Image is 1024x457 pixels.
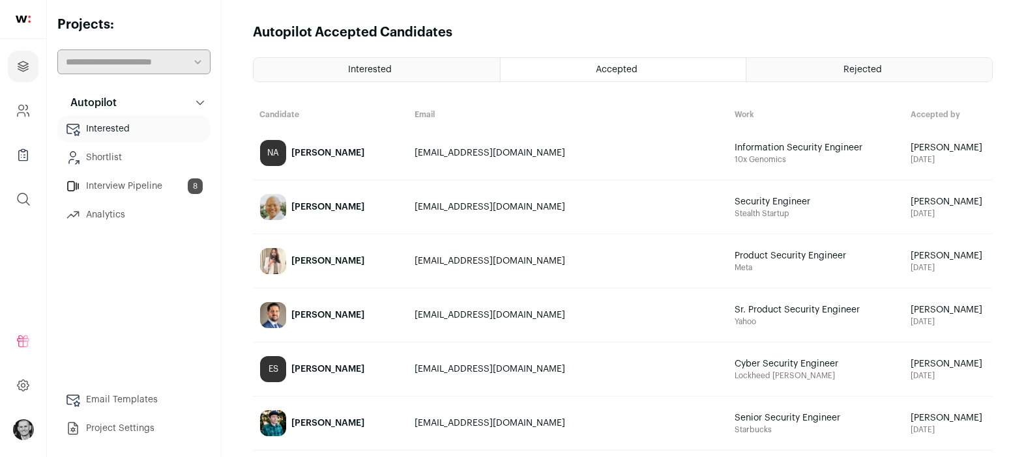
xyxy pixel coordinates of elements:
[415,255,722,268] div: [EMAIL_ADDRESS][DOMAIN_NAME]
[911,357,986,370] span: [PERSON_NAME]
[291,255,364,268] div: [PERSON_NAME]
[291,146,364,159] div: [PERSON_NAME]
[254,58,500,81] a: Interested
[735,357,891,370] span: Cyber Security Engineer
[746,58,992,81] a: Rejected
[253,103,408,126] th: Candidate
[596,65,637,74] span: Accepted
[415,417,722,430] div: [EMAIL_ADDRESS][DOMAIN_NAME]
[843,65,882,74] span: Rejected
[911,303,986,316] span: [PERSON_NAME]
[254,235,407,287] a: [PERSON_NAME]
[415,146,722,159] div: [EMAIL_ADDRESS][DOMAIN_NAME]
[415,309,722,322] div: [EMAIL_ADDRESS][DOMAIN_NAME]
[911,141,986,154] span: [PERSON_NAME]
[16,16,31,23] img: wellfound-shorthand-0d5821cbd27db2630d0214b213865d53afaa358527fdda9d0ea32b1df1b89c2c.svg
[13,419,34,440] img: 1798315-medium_jpg
[254,289,407,341] a: [PERSON_NAME]
[904,103,993,126] th: Accepted by
[735,208,898,219] span: Stealth Startup
[57,16,211,34] h2: Projects:
[291,363,364,376] div: [PERSON_NAME]
[253,23,452,42] h1: Autopilot Accepted Candidates
[728,103,905,126] th: Work
[254,343,407,395] a: ES [PERSON_NAME]
[415,201,722,214] div: [EMAIL_ADDRESS][DOMAIN_NAME]
[260,410,286,436] img: bfb2ca2dd67ab80a1f2b00e16267ddccfa1fe04e02c71cb40b605ceb1bf5f94f.jpg
[911,316,986,327] span: [DATE]
[254,397,407,449] a: [PERSON_NAME]
[911,195,986,208] span: [PERSON_NAME]
[911,424,986,435] span: [DATE]
[291,201,364,214] div: [PERSON_NAME]
[911,208,986,219] span: [DATE]
[8,51,38,82] a: Projects
[8,139,38,171] a: Company Lists
[57,387,211,413] a: Email Templates
[254,127,407,179] a: NA [PERSON_NAME]
[260,140,286,166] div: NA
[735,195,891,208] span: Security Engineer
[408,103,728,126] th: Email
[57,202,211,228] a: Analytics
[735,316,898,327] span: Yahoo
[260,302,286,328] img: 0b71065905da5aece2e4fa6df1838c4c8b1f4cc432db2d3b7f68302a048250a1.jpg
[291,309,364,322] div: [PERSON_NAME]
[415,363,722,376] div: [EMAIL_ADDRESS][DOMAIN_NAME]
[260,194,286,220] img: 564c8f7cb8ef1167a75c7313a10c8664c98ff65fca9d6de45dfdb464ced24cf0.jpg
[735,303,891,316] span: Sr. Product Security Engineer
[911,249,986,262] span: [PERSON_NAME]
[735,262,898,273] span: Meta
[188,178,203,194] span: 8
[57,415,211,441] a: Project Settings
[8,95,38,126] a: Company and ATS Settings
[57,145,211,171] a: Shortlist
[260,248,286,274] img: 37945a30b0f6008312a7cf9e781c03a0bc19e42f6e9b1f9307013c7dde5c53e5.jpg
[735,370,898,381] span: Lockheed [PERSON_NAME]
[348,65,392,74] span: Interested
[911,370,986,381] span: [DATE]
[735,411,891,424] span: Senior Security Engineer
[13,419,34,440] button: Open dropdown
[291,417,364,430] div: [PERSON_NAME]
[735,424,898,435] span: Starbucks
[735,249,891,262] span: Product Security Engineer
[911,262,986,273] span: [DATE]
[911,154,986,165] span: [DATE]
[735,141,891,154] span: Information Security Engineer
[260,356,286,382] div: ES
[57,90,211,116] button: Autopilot
[911,411,986,424] span: [PERSON_NAME]
[57,116,211,142] a: Interested
[735,154,898,165] span: 10x Genomics
[57,173,211,199] a: Interview Pipeline8
[254,181,407,233] a: [PERSON_NAME]
[63,95,117,111] p: Autopilot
